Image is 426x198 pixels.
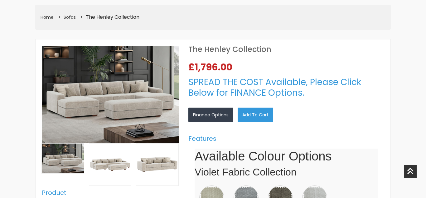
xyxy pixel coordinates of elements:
h1: The Henley Collection [188,46,384,53]
a: Home [41,14,54,20]
h3: SPREAD THE COST Available, Please Click Below for FINANCE Options. [188,77,384,98]
a: Add to Cart [238,108,273,122]
a: Finance Options [188,108,233,122]
h1: Available Colour Options [195,149,378,164]
a: Sofas [64,14,76,20]
h5: Product [42,189,179,196]
li: The Henley Collection [78,13,140,22]
h2: Violet Fabric Collection [195,166,378,178]
span: £1,796.00 [188,63,235,72]
h5: Features [188,135,384,142]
